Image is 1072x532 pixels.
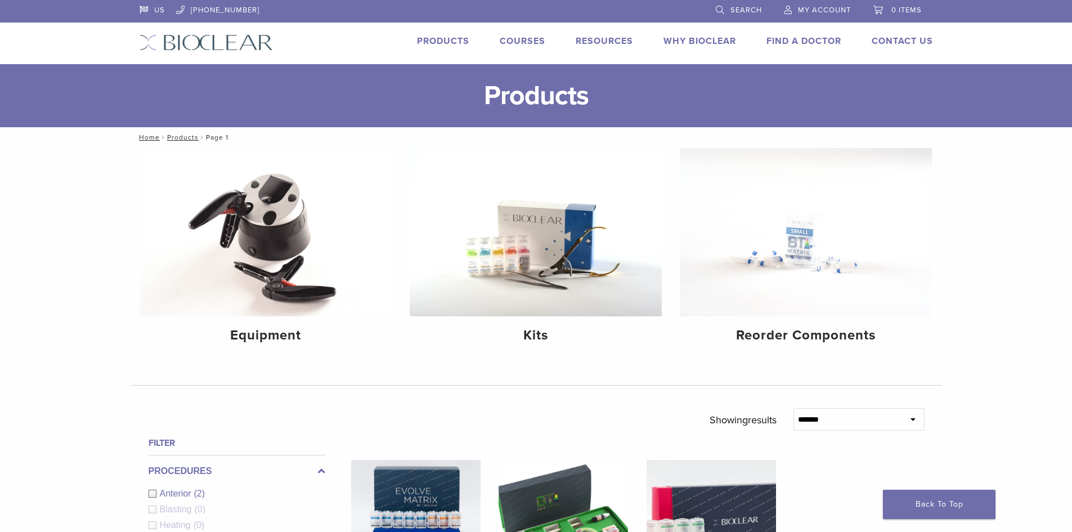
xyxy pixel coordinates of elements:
[160,504,195,514] span: Blasting
[680,148,932,353] a: Reorder Components
[883,490,995,519] a: Back To Top
[167,133,199,141] a: Products
[160,135,167,140] span: /
[419,325,653,346] h4: Kits
[149,325,383,346] h4: Equipment
[149,436,325,450] h4: Filter
[160,520,194,530] span: Heating
[194,504,205,514] span: (0)
[140,148,392,316] img: Equipment
[766,35,841,47] a: Find A Doctor
[891,6,922,15] span: 0 items
[194,489,205,498] span: (2)
[872,35,933,47] a: Contact Us
[160,489,194,498] span: Anterior
[417,35,469,47] a: Products
[730,6,762,15] span: Search
[194,520,205,530] span: (0)
[710,408,777,432] p: Showing results
[149,464,325,478] label: Procedures
[199,135,206,140] span: /
[798,6,851,15] span: My Account
[689,325,923,346] h4: Reorder Components
[136,133,160,141] a: Home
[410,148,662,353] a: Kits
[500,35,545,47] a: Courses
[663,35,736,47] a: Why Bioclear
[680,148,932,316] img: Reorder Components
[410,148,662,316] img: Kits
[140,34,273,51] img: Bioclear
[131,127,941,147] nav: Page 1
[576,35,633,47] a: Resources
[140,148,392,353] a: Equipment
